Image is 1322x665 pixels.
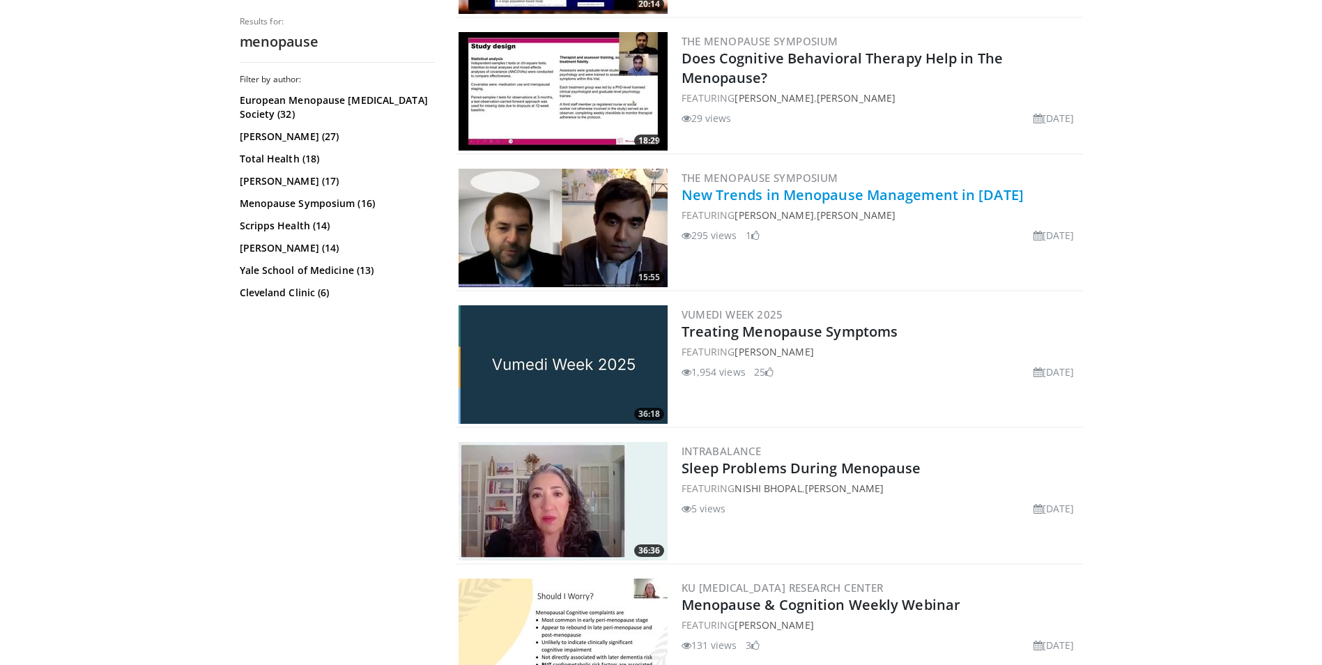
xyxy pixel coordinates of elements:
li: 3 [746,638,760,652]
li: 25 [754,365,774,379]
a: Scripps Health (14) [240,219,431,233]
img: 6a5295d4-971d-47e5-bac5-c2b15a00eeee.300x170_q85_crop-smart_upscale.jpg [459,442,668,560]
li: 29 views [682,111,732,125]
a: 15:55 [459,169,668,287]
div: FEATURING , [682,91,1080,105]
a: Menopause Symposium (16) [240,197,431,211]
div: FEATURING , [682,208,1080,222]
li: 1,954 views [682,365,746,379]
a: 18:29 [459,32,668,151]
a: Menopause & Cognition Weekly Webinar [682,595,961,614]
li: [DATE] [1033,638,1075,652]
a: Treating Menopause Symptoms [682,322,898,341]
li: [DATE] [1033,228,1075,243]
li: 1 [746,228,760,243]
a: 36:36 [459,442,668,560]
img: 0e7a6b0e-8e4d-4a27-9b9d-1eb81a629f75.300x170_q85_crop-smart_upscale.jpg [459,32,668,151]
span: 15:55 [634,271,664,284]
a: New Trends in Menopause Management in [DATE] [682,185,1024,204]
span: 18:29 [634,135,664,147]
a: Cleveland Clinic (6) [240,286,431,300]
a: IntraBalance [682,444,762,458]
a: [PERSON_NAME] [735,618,813,632]
a: KU [MEDICAL_DATA] Research Center [682,581,884,595]
a: [PERSON_NAME] [735,91,813,105]
a: [PERSON_NAME] (14) [240,241,431,255]
a: Vumedi Week 2025 [682,307,783,321]
a: [PERSON_NAME] [735,345,813,358]
li: 5 views [682,501,726,516]
a: [PERSON_NAME] [735,208,813,222]
li: [DATE] [1033,111,1075,125]
a: [PERSON_NAME] (27) [240,130,431,144]
div: FEATURING , [682,481,1080,496]
li: [DATE] [1033,501,1075,516]
p: Results for: [240,16,435,27]
a: The Menopause Symposium [682,34,838,48]
a: [PERSON_NAME] [817,208,896,222]
img: fc56a7c5-c906-471c-baf1-51403f6328d6.300x170_q85_crop-smart_upscale.jpg [459,169,668,287]
img: 3deb0137-2eef-43fe-a762-037f901b35f2.png.300x170_q85_crop-smart_upscale.jpg [459,305,668,424]
a: 36:18 [459,305,668,424]
h2: menopause [240,33,435,51]
a: Sleep Problems During Menopause [682,459,921,477]
div: FEATURING [682,344,1080,359]
a: [PERSON_NAME] [817,91,896,105]
a: [PERSON_NAME] (17) [240,174,431,188]
a: European Menopause [MEDICAL_DATA] Society (32) [240,93,431,121]
h3: Filter by author: [240,74,435,85]
li: 295 views [682,228,737,243]
a: Yale School of Medicine (13) [240,263,431,277]
a: Does Cognitive Behavioral Therapy Help in The Menopause? [682,49,1004,87]
span: 36:36 [634,544,664,557]
a: The Menopause Symposium [682,171,838,185]
li: [DATE] [1033,365,1075,379]
div: FEATURING [682,618,1080,632]
a: Total Health (18) [240,152,431,166]
li: 131 views [682,638,737,652]
a: Nishi Bhopal [735,482,801,495]
a: [PERSON_NAME] [805,482,884,495]
span: 36:18 [634,408,664,420]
